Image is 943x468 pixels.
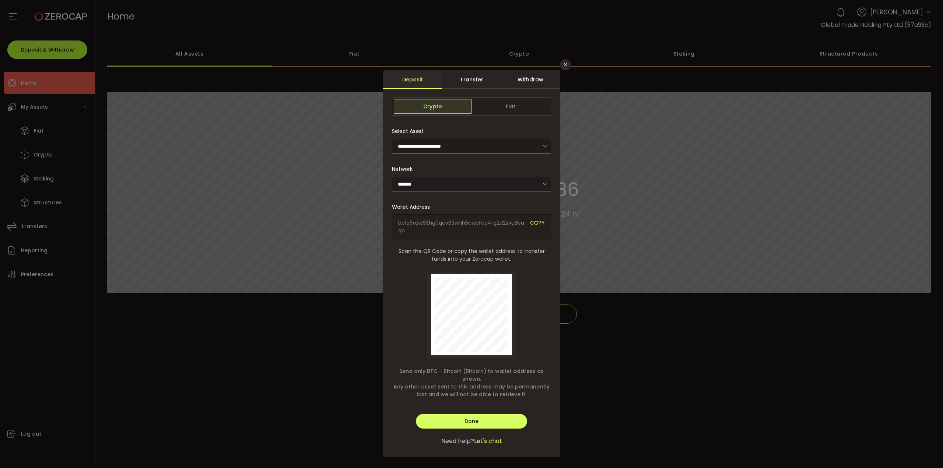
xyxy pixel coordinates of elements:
[392,383,551,398] span: Any other asset sent to this address may be permanently lost and we will not be able to retrieve it.
[857,388,943,468] iframe: Chat Widget
[383,70,442,89] div: Deposit
[465,418,478,425] span: Done
[501,70,560,89] div: Withdraw
[474,437,502,446] span: Let's chat
[392,165,417,173] label: Network
[394,99,471,114] span: Crypto
[392,247,551,263] span: Scan the QR Code or copy the wallet address to transfer funds into your Zerocap wallet.
[398,219,525,235] span: bc1q5xdw63hg0qcv63whh5cwpfcq4rg2d2svu8vaqp
[392,203,434,211] label: Wallet Address
[560,59,571,70] button: Close
[530,219,545,235] span: COPY
[442,70,501,89] div: Transfer
[471,99,549,114] span: Fiat
[441,437,474,446] span: Need help?
[392,367,551,383] span: Send only BTC - Bitcoin (Bitcoin) to wallet address as shown.
[416,414,527,429] button: Done
[392,127,428,135] label: Select Asset
[383,70,560,457] div: dialog
[857,388,943,468] div: 聊天小组件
